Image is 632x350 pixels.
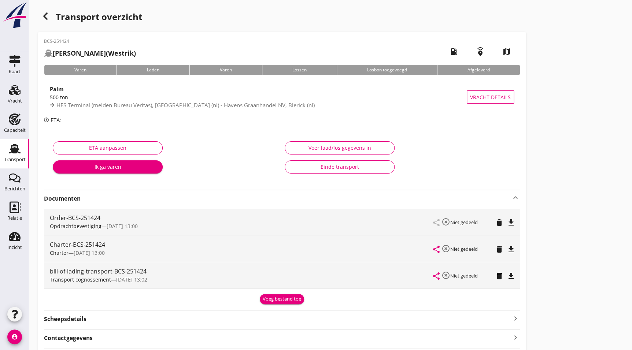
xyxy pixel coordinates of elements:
[50,223,101,230] span: Opdrachtbevestiging
[4,128,26,133] div: Capaciteit
[50,249,69,256] span: Charter
[441,271,450,280] i: highlight_off
[507,245,515,254] i: file_download
[260,294,304,304] button: Voeg bestand toe
[470,93,511,101] span: Vracht details
[441,244,450,253] i: highlight_off
[4,186,25,191] div: Berichten
[437,65,520,75] div: Afgeleverd
[56,101,315,109] span: HES Terminal (melden Bureau Veritas), [GEOGRAPHIC_DATA] (nl) - Havens Graanhandel NV, Blerick (nl)
[44,334,93,342] strong: Contactgegevens
[53,160,163,174] button: Ik ga varen
[263,295,301,303] div: Voeg bestand toe
[444,41,464,62] i: local_gas_station
[59,163,157,171] div: Ik ga varen
[496,41,517,62] i: map
[450,246,478,252] small: Niet gedeeld
[189,65,262,75] div: Varen
[44,38,136,45] p: BCS-251424
[495,272,504,280] i: delete
[50,249,433,257] div: —
[107,223,138,230] span: [DATE] 13:00
[511,193,520,202] i: keyboard_arrow_up
[44,81,520,113] a: Palm500 tonHES Terminal (melden Bureau Veritas), [GEOGRAPHIC_DATA] (nl) - Havens Graanhandel NV, ...
[117,65,189,75] div: Laden
[507,272,515,280] i: file_download
[7,329,22,344] i: account_circle
[50,213,433,222] div: Order-BCS-251424
[432,245,441,254] i: share
[450,219,478,226] small: Niet gedeeld
[44,194,511,203] strong: Documenten
[1,2,28,29] img: logo-small.a267ee39.svg
[441,217,450,226] i: highlight_off
[44,48,136,58] h2: (Westrik)
[44,65,117,75] div: Varen
[50,85,64,93] strong: Palm
[285,141,395,154] button: Voer laad/los gegevens in
[7,245,22,250] div: Inzicht
[8,98,22,103] div: Vracht
[50,222,433,230] div: —
[511,313,520,323] i: keyboard_arrow_right
[467,90,514,104] button: Vracht details
[450,272,478,279] small: Niet gedeeld
[507,218,515,227] i: file_download
[50,240,433,249] div: Charter-BCS-251424
[74,249,105,256] span: [DATE] 13:00
[116,276,147,283] span: [DATE] 13:02
[50,267,433,276] div: bill-of-lading-transport-BCS-251424
[291,163,388,171] div: Einde transport
[50,276,433,283] div: —
[53,141,163,154] button: ETA aanpassen
[4,157,26,162] div: Transport
[291,144,388,152] div: Voer laad/los gegevens in
[511,332,520,342] i: keyboard_arrow_right
[44,315,86,323] strong: Scheepsdetails
[51,116,62,124] span: ETA:
[337,65,437,75] div: Losbon toegevoegd
[262,65,337,75] div: Lossen
[495,218,504,227] i: delete
[38,9,526,26] div: Transport overzicht
[9,69,21,74] div: Kaart
[470,41,491,62] i: emergency_share
[50,93,467,101] div: 500 ton
[50,276,111,283] span: Transport cognossement
[285,160,395,174] button: Einde transport
[59,144,156,152] div: ETA aanpassen
[7,216,22,220] div: Relatie
[53,49,106,57] strong: [PERSON_NAME]
[432,272,441,280] i: share
[495,245,504,254] i: delete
